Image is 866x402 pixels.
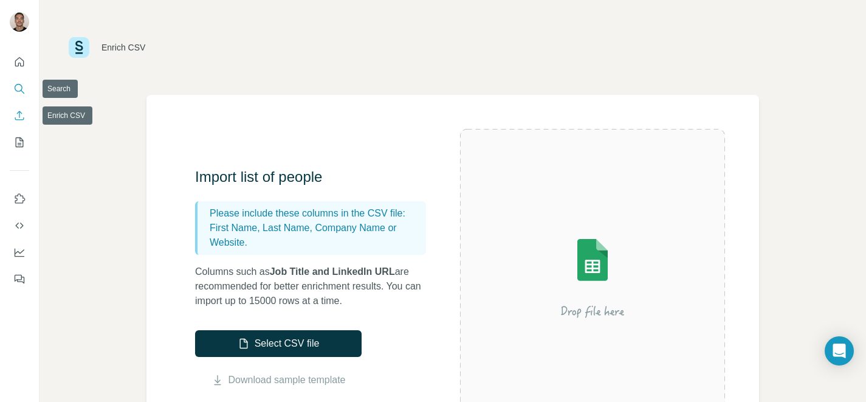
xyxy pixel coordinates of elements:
[210,221,421,250] p: First Name, Last Name, Company Name or Website.
[825,336,854,366] div: Open Intercom Messenger
[10,268,29,290] button: Feedback
[10,78,29,100] button: Search
[10,131,29,153] button: My lists
[195,373,362,387] button: Download sample template
[10,188,29,210] button: Use Surfe on LinkedIn
[10,105,29,126] button: Enrich CSV
[195,167,438,187] h3: Import list of people
[195,330,362,357] button: Select CSV file
[10,241,29,263] button: Dashboard
[210,206,421,221] p: Please include these columns in the CSV file:
[483,204,702,350] img: Surfe Illustration - Drop file here or select below
[10,215,29,237] button: Use Surfe API
[229,373,346,387] a: Download sample template
[101,41,145,54] div: Enrich CSV
[10,51,29,73] button: Quick start
[195,265,438,308] p: Columns such as are recommended for better enrichment results. You can import up to 15000 rows at...
[10,12,29,32] img: Avatar
[270,266,395,277] span: Job Title and LinkedIn URL
[69,37,89,58] img: Surfe Logo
